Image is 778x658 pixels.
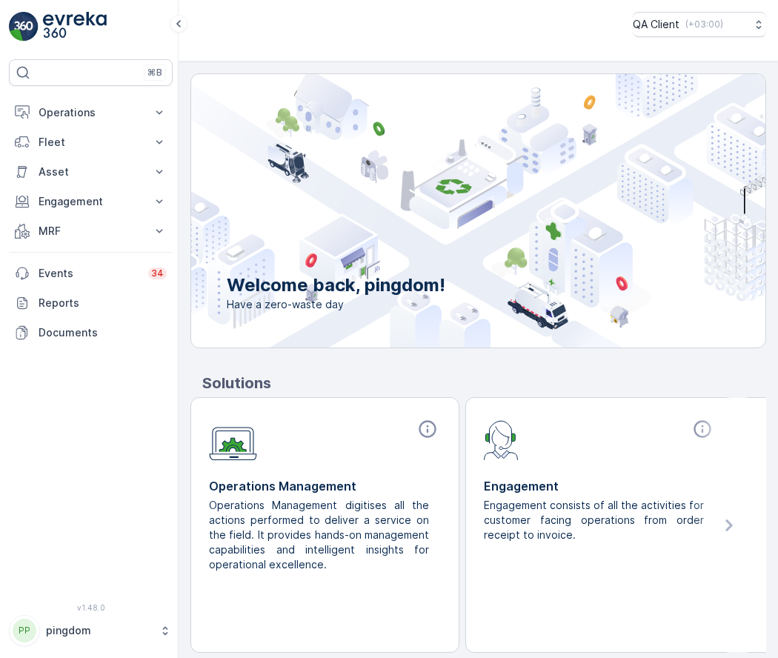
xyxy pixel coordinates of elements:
[151,267,164,279] p: 34
[9,216,173,246] button: MRF
[484,477,716,495] p: Engagement
[484,498,704,542] p: Engagement consists of all the activities for customer facing operations from order receipt to in...
[39,296,167,310] p: Reports
[9,12,39,41] img: logo
[147,67,162,79] p: ⌘B
[633,17,679,32] p: QA Client
[9,98,173,127] button: Operations
[39,194,143,209] p: Engagement
[39,164,143,179] p: Asset
[685,19,723,30] p: ( +03:00 )
[9,259,173,288] a: Events34
[9,187,173,216] button: Engagement
[9,318,173,348] a: Documents
[9,288,173,318] a: Reports
[209,419,257,461] img: module-icon
[227,297,445,312] span: Have a zero-waste day
[39,135,143,150] p: Fleet
[39,325,167,340] p: Documents
[39,266,139,281] p: Events
[209,498,429,572] p: Operations Management digitises all the actions performed to deliver a service on the field. It p...
[39,105,143,120] p: Operations
[13,619,36,642] div: PP
[227,273,445,297] p: Welcome back, pingdom!
[9,157,173,187] button: Asset
[9,127,173,157] button: Fleet
[124,74,765,348] img: city illustration
[484,419,519,460] img: module-icon
[9,603,173,612] span: v 1.48.0
[39,224,143,239] p: MRF
[209,477,441,495] p: Operations Management
[202,372,766,394] p: Solutions
[46,623,152,638] p: pingdom
[633,12,766,37] button: QA Client(+03:00)
[9,615,173,646] button: PPpingdom
[43,12,107,41] img: logo_light-DOdMpM7g.png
